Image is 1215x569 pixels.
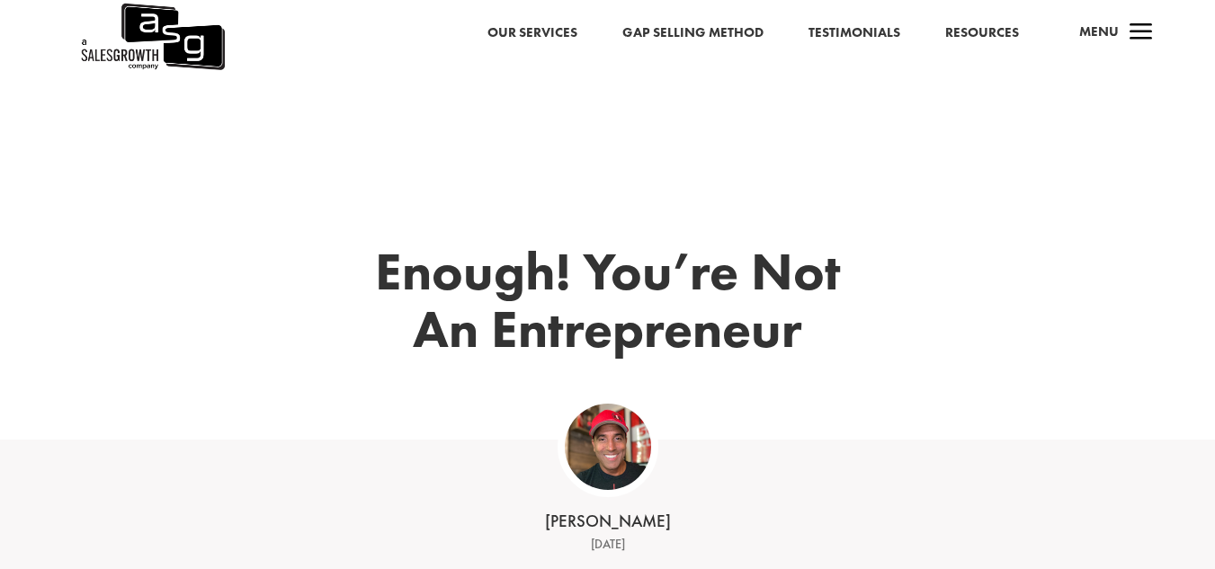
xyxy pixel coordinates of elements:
[329,534,887,556] div: [DATE]
[945,22,1019,45] a: Resources
[311,243,905,368] h1: Enough! You’re Not An Entrepreneur
[565,404,651,490] img: ASG Co_alternate lockup (1)
[487,22,577,45] a: Our Services
[809,22,900,45] a: Testimonials
[329,510,887,534] div: [PERSON_NAME]
[1123,15,1159,51] span: a
[1079,22,1119,40] span: Menu
[622,22,764,45] a: Gap Selling Method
